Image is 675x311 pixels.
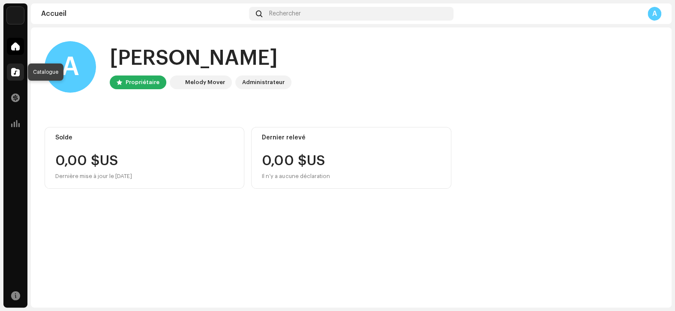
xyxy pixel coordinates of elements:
[269,10,301,17] span: Rechercher
[185,77,225,88] div: Melody Mover
[648,7,661,21] div: A
[126,77,159,88] div: Propriétaire
[262,134,440,141] div: Dernier relevé
[45,127,244,189] re-o-card-value: Solde
[262,171,330,181] div: Il n’y a aucune déclaration
[251,127,451,189] re-o-card-value: Dernier relevé
[55,134,234,141] div: Solde
[45,41,96,93] div: A
[41,10,246,17] div: Accueil
[171,77,182,88] img: 34f81ff7-2202-4073-8c5d-62963ce809f3
[242,77,285,88] div: Administrateur
[7,7,24,24] img: 34f81ff7-2202-4073-8c5d-62963ce809f3
[55,171,234,181] div: Dernière mise à jour le [DATE]
[110,45,291,72] div: [PERSON_NAME]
